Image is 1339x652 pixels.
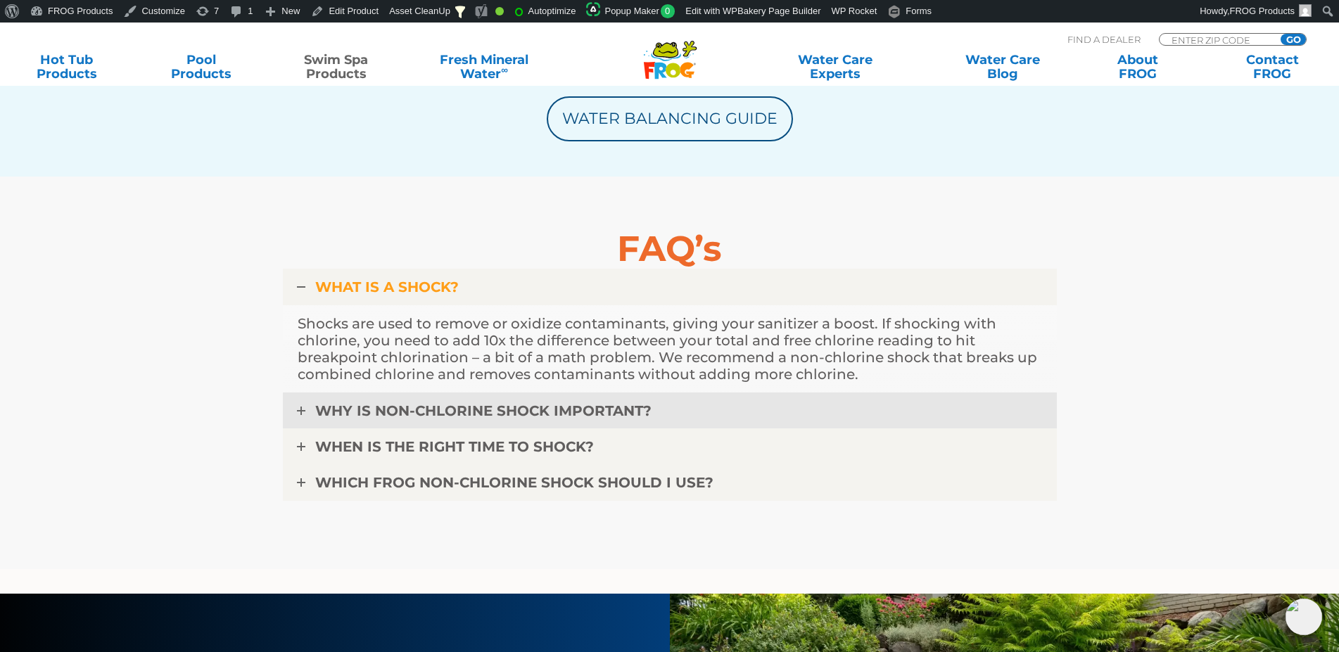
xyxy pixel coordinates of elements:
a: ContactFROG [1220,53,1325,81]
input: GO [1281,34,1306,45]
a: PoolProducts [149,53,254,81]
span: 0 [661,4,675,18]
input: Zip Code Form [1170,34,1265,46]
a: Fresh MineralWater∞ [419,53,550,81]
a: AboutFROG [1085,53,1190,81]
span: WHEN IS THE RIGHT TIME TO SHOCK? [315,438,594,455]
span: WHY IS NON-CHLORINE SHOCK IMPORTANT? [315,402,652,419]
a: WHEN IS THE RIGHT TIME TO SHOCK? [283,428,1057,465]
a: WHICH FROG NON-CHLORINE SHOCK SHOULD I USE? [283,464,1057,501]
div: Good [495,7,504,15]
a: WHAT IS A SHOCK? [283,269,1057,305]
sup: ∞ [501,64,508,75]
a: Hot TubProducts [14,53,119,81]
a: Water CareBlog [951,53,1055,81]
span: FROG Products [1230,6,1295,16]
a: WHY IS NON-CHLORINE SHOCK IMPORTANT? [283,392,1057,429]
a: Swim SpaProducts [284,53,388,81]
a: Water CareExperts [750,53,920,81]
span: WHAT IS A SHOCK? [315,279,459,295]
h5: FAQ’s [283,229,1057,269]
p: Shocks are used to remove or oxidize contaminants, giving your sanitizer a boost. If shocking wit... [298,315,1042,383]
span: WHICH FROG NON-CHLORINE SHOCK SHOULD I USE? [315,474,713,491]
a: Water Balancing Guide [547,96,793,141]
img: openIcon [1286,599,1322,635]
p: Find A Dealer [1067,33,1141,46]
